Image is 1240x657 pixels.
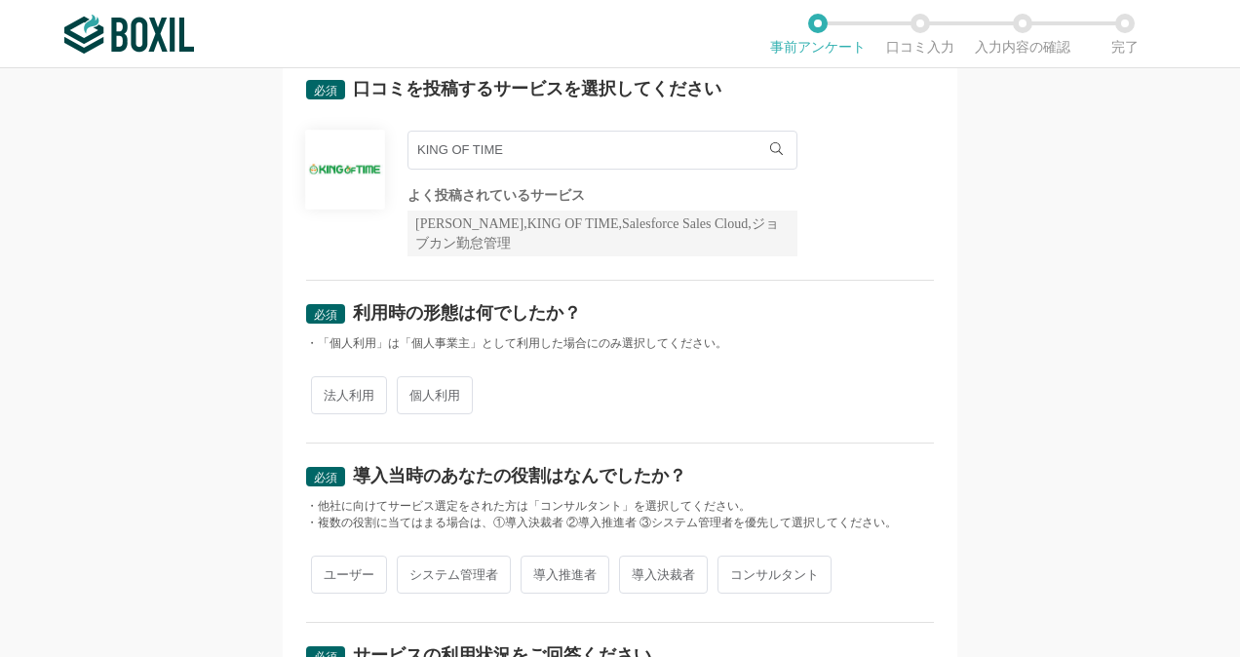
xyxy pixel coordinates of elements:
[311,376,387,414] span: 法人利用
[314,308,337,322] span: 必須
[407,189,797,203] div: よく投稿されているサービス
[353,467,686,484] div: 導入当時のあなたの役割はなんでしたか？
[407,131,797,170] input: サービス名で検索
[619,556,708,594] span: 導入決裁者
[717,556,832,594] span: コンサルタント
[306,498,934,515] div: ・他社に向けてサービス選定をされた方は「コンサルタント」を選択してください。
[314,471,337,484] span: 必須
[766,14,869,55] li: 事前アンケート
[397,556,511,594] span: システム管理者
[306,515,934,531] div: ・複数の役割に当てはまる場合は、①導入決裁者 ②導入推進者 ③システム管理者を優先して選択してください。
[314,84,337,97] span: 必須
[397,376,473,414] span: 個人利用
[407,211,797,256] div: [PERSON_NAME],KING OF TIME,Salesforce Sales Cloud,ジョブカン勤怠管理
[521,556,609,594] span: 導入推進者
[311,556,387,594] span: ユーザー
[971,14,1073,55] li: 入力内容の確認
[306,335,934,352] div: ・「個人利用」は「個人事業主」として利用した場合にのみ選択してください。
[353,80,721,97] div: 口コミを投稿するサービスを選択してください
[353,304,581,322] div: 利用時の形態は何でしたか？
[1073,14,1176,55] li: 完了
[869,14,971,55] li: 口コミ入力
[64,15,194,54] img: ボクシルSaaS_ロゴ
